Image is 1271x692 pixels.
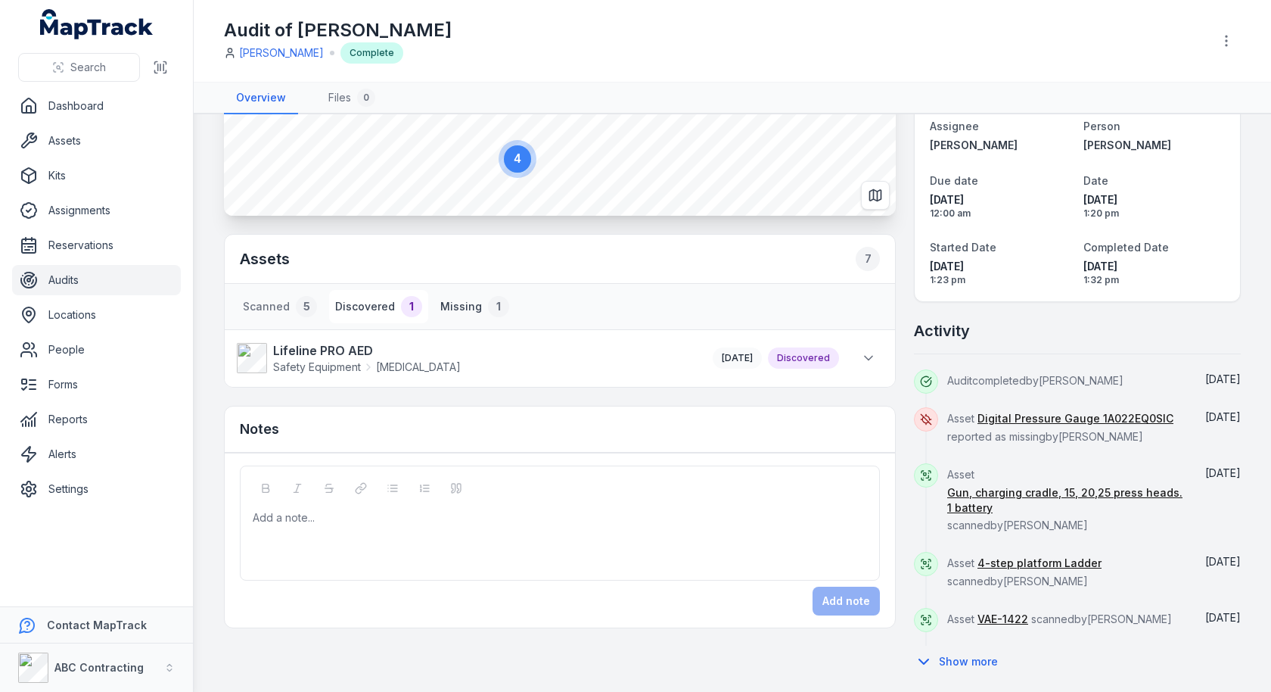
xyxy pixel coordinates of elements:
[224,83,298,114] a: Overview
[1205,555,1241,568] span: [DATE]
[1083,207,1225,220] span: 1:20 pm
[329,290,428,323] button: Discovered1
[1205,466,1241,479] span: [DATE]
[340,42,403,64] div: Complete
[12,126,181,156] a: Assets
[12,369,181,400] a: Forms
[861,181,890,210] button: Switch to Map View
[930,274,1071,286] span: 1:23 pm
[930,174,978,187] span: Due date
[273,360,361,375] span: Safety Equipment
[930,259,1071,286] time: 05/09/2025, 1:23:41 pm
[1083,259,1225,274] span: [DATE]
[930,120,979,132] span: Assignee
[40,9,154,39] a: MapTrack
[930,192,1071,220] time: 06/09/2025, 12:00:00 am
[514,152,521,165] text: 4
[722,352,753,363] time: 05/09/2025, 1:31:01 pm
[914,320,970,341] h2: Activity
[1205,611,1241,624] span: [DATE]
[977,612,1028,627] a: VAE-1422
[376,360,461,375] span: [MEDICAL_DATA]
[1083,274,1225,286] span: 1:32 pm
[947,374,1123,387] span: Audit completed by [PERSON_NAME]
[240,419,279,440] h3: Notes
[12,265,181,295] a: Audits
[12,335,181,365] a: People
[434,290,515,323] button: Missing1
[12,230,181,260] a: Reservations
[1205,555,1241,568] time: 05/09/2025, 1:30:23 pm
[930,207,1071,220] span: 12:00 am
[1083,192,1225,207] span: [DATE]
[401,296,422,317] div: 1
[239,45,324,61] a: [PERSON_NAME]
[1083,138,1225,153] a: [PERSON_NAME]
[947,556,1102,588] span: Asset scanned by [PERSON_NAME]
[12,439,181,469] a: Alerts
[856,247,880,271] div: 7
[316,83,387,114] a: Files0
[357,89,375,107] div: 0
[54,661,144,674] strong: ABC Contracting
[977,556,1102,571] a: 4-step platform Ladder
[273,341,461,360] strong: Lifeline PRO AED
[488,296,509,317] div: 1
[722,352,753,363] span: [DATE]
[930,241,996,254] span: Started Date
[914,646,1008,678] button: Show more
[1205,372,1241,385] time: 05/09/2025, 1:32:23 pm
[1083,241,1169,254] span: Completed Date
[237,341,698,375] a: Lifeline PRO AEDSafety Equipment[MEDICAL_DATA]
[47,619,147,631] strong: Contact MapTrack
[12,161,181,191] a: Kits
[12,91,181,121] a: Dashboard
[12,404,181,435] a: Reports
[768,348,839,369] div: Discovered
[947,468,1183,531] span: Asset scanned by [PERSON_NAME]
[930,259,1071,274] span: [DATE]
[237,290,323,323] button: Scanned5
[1083,259,1225,286] time: 05/09/2025, 1:32:23 pm
[930,138,1071,153] a: [PERSON_NAME]
[1205,611,1241,624] time: 05/09/2025, 1:30:19 pm
[296,296,317,317] div: 5
[1083,192,1225,220] time: 05/09/2025, 1:20:13 pm
[1083,174,1108,187] span: Date
[1205,410,1241,423] span: [DATE]
[12,474,181,504] a: Settings
[1205,410,1241,423] time: 05/09/2025, 1:32:23 pm
[12,195,181,226] a: Assignments
[12,300,181,330] a: Locations
[947,412,1173,443] span: Asset reported as missing by [PERSON_NAME]
[930,192,1071,207] span: [DATE]
[240,247,880,271] h2: Assets
[947,613,1172,625] span: Asset scanned by [PERSON_NAME]
[977,411,1173,426] a: Digital Pressure Gauge 1A022EQ0SIC
[224,18,452,42] h1: Audit of [PERSON_NAME]
[947,485,1183,516] a: Gun, charging cradle, 15, 20,25 press heads. 1 battery
[1083,120,1120,132] span: Person
[18,53,140,82] button: Search
[1205,372,1241,385] span: [DATE]
[70,60,106,75] span: Search
[1205,466,1241,479] time: 05/09/2025, 1:30:25 pm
